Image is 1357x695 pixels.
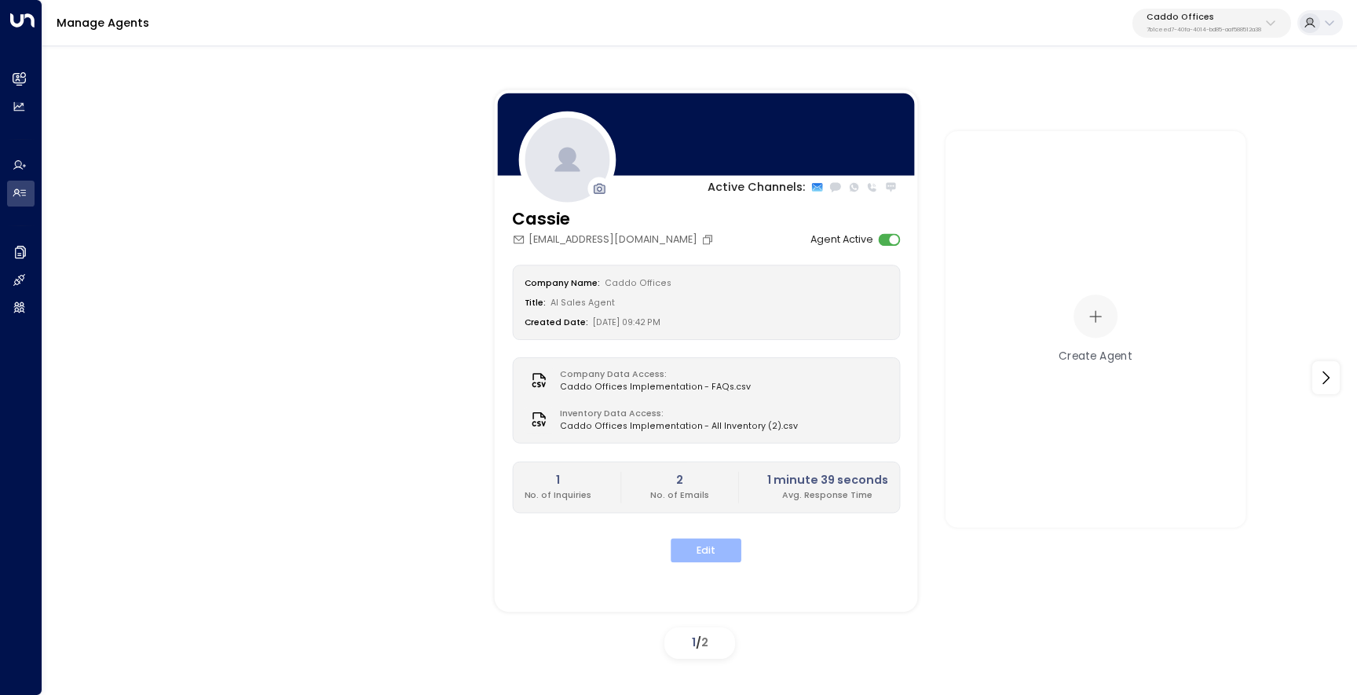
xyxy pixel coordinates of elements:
label: Company Name: [525,278,601,290]
span: AI Sales Agent [550,298,615,309]
label: Company Data Access: [560,368,744,381]
button: Edit [671,539,741,563]
div: [EMAIL_ADDRESS][DOMAIN_NAME] [512,233,717,248]
h2: 1 [525,472,592,489]
span: [DATE] 09:42 PM [593,317,661,329]
span: 2 [701,635,708,650]
h2: 2 [650,472,709,489]
span: Caddo Offices Implementation - FAQs.csv [560,381,751,393]
p: 7b1ceed7-40fa-4014-bd85-aaf588512a38 [1147,27,1261,33]
button: Copy [701,234,717,247]
span: Caddo Offices [605,278,672,290]
h3: Cassie [512,207,717,232]
label: Title: [525,298,547,309]
span: Caddo Offices Implementation - All Inventory (2).csv [560,421,798,433]
div: / [664,627,735,659]
label: Created Date: [525,317,589,329]
p: No. of Inquiries [525,489,592,502]
p: Caddo Offices [1147,13,1261,22]
div: Create Agent [1059,348,1132,364]
span: 1 [692,635,696,650]
p: Avg. Response Time [767,489,888,502]
p: Active Channels: [708,179,805,196]
p: No. of Emails [650,489,709,502]
label: Inventory Data Access: [560,408,791,420]
a: Manage Agents [57,15,149,31]
button: Caddo Offices7b1ceed7-40fa-4014-bd85-aaf588512a38 [1132,9,1291,38]
h2: 1 minute 39 seconds [767,472,888,489]
label: Agent Active [810,233,873,248]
